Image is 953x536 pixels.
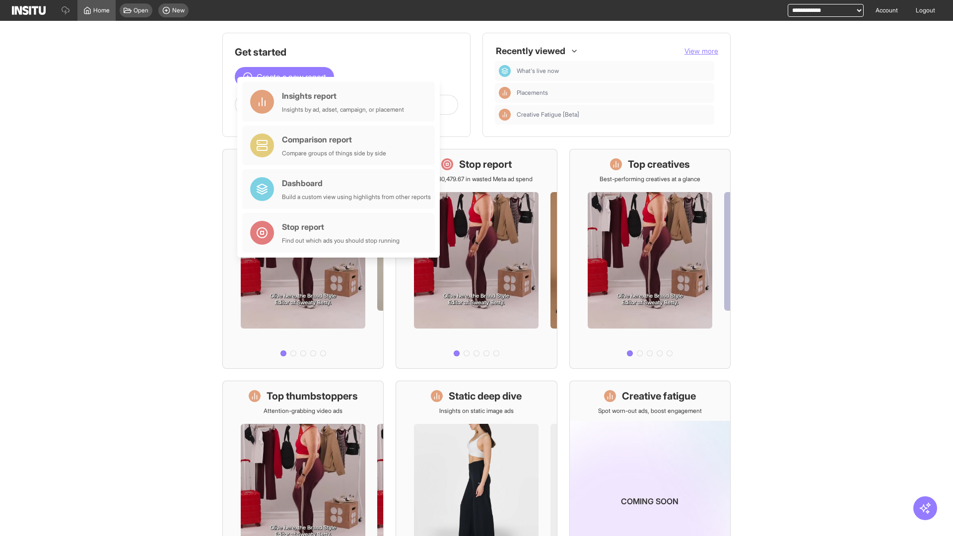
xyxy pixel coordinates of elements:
[396,149,557,369] a: Stop reportSave £30,479.67 in wasted Meta ad spend
[282,237,400,245] div: Find out which ads you should stop running
[517,89,548,97] span: Placements
[628,157,690,171] h1: Top creatives
[282,193,431,201] div: Build a custom view using highlights from other reports
[257,71,326,83] span: Create a new report
[282,177,431,189] div: Dashboard
[517,89,710,97] span: Placements
[282,106,404,114] div: Insights by ad, adset, campaign, or placement
[134,6,148,14] span: Open
[420,175,533,183] p: Save £30,479.67 in wasted Meta ad spend
[267,389,358,403] h1: Top thumbstoppers
[439,407,514,415] p: Insights on static image ads
[282,134,386,145] div: Comparison report
[499,65,511,77] div: Dashboard
[517,67,710,75] span: What's live now
[499,87,511,99] div: Insights
[684,46,718,56] button: View more
[517,111,579,119] span: Creative Fatigue [Beta]
[517,111,710,119] span: Creative Fatigue [Beta]
[282,149,386,157] div: Compare groups of things side by side
[93,6,110,14] span: Home
[172,6,185,14] span: New
[517,67,559,75] span: What's live now
[235,45,458,59] h1: Get started
[459,157,512,171] h1: Stop report
[569,149,731,369] a: Top creativesBest-performing creatives at a glance
[12,6,46,15] img: Logo
[282,90,404,102] div: Insights report
[684,47,718,55] span: View more
[449,389,522,403] h1: Static deep dive
[282,221,400,233] div: Stop report
[235,67,334,87] button: Create a new report
[499,109,511,121] div: Insights
[222,149,384,369] a: What's live nowSee all active ads instantly
[264,407,342,415] p: Attention-grabbing video ads
[600,175,700,183] p: Best-performing creatives at a glance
